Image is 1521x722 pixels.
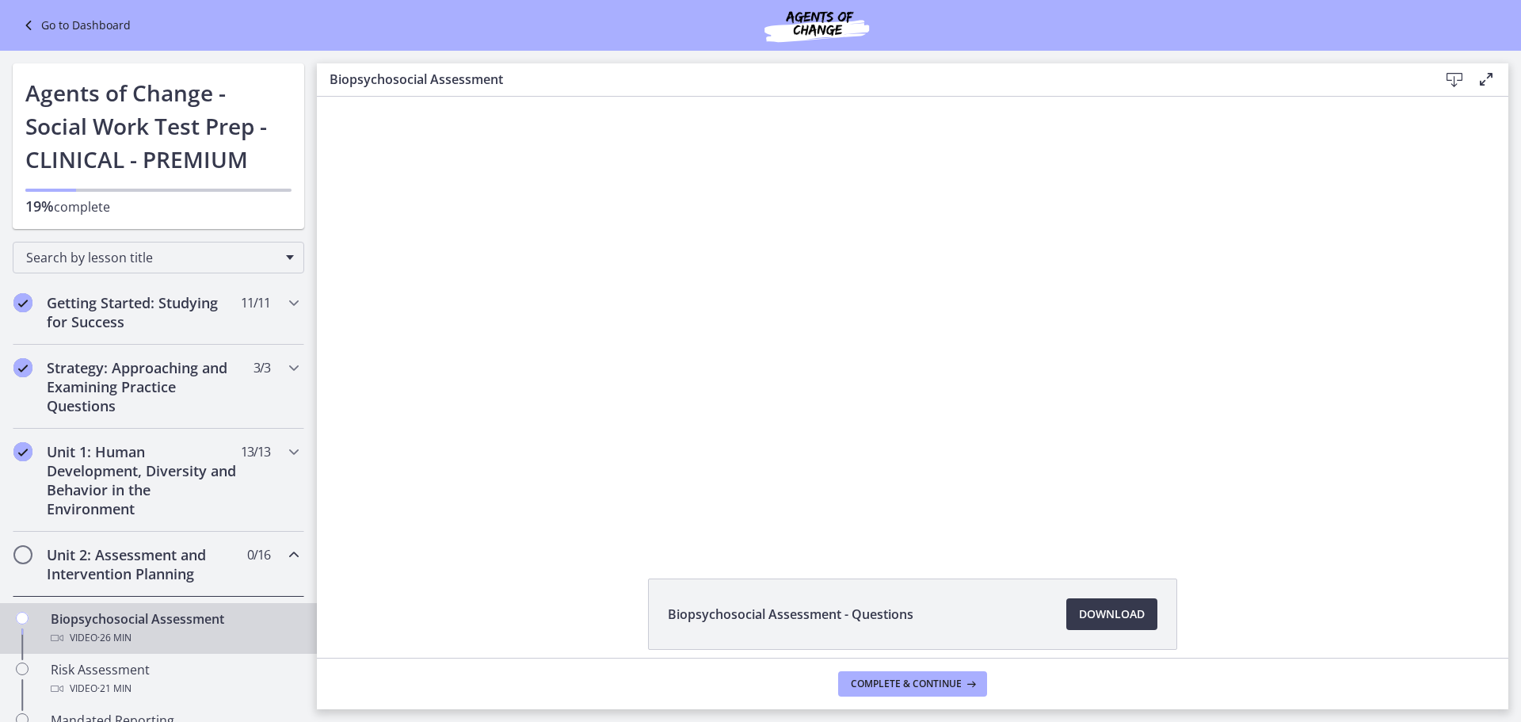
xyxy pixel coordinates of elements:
button: Complete & continue [838,671,987,697]
p: complete [25,197,292,216]
div: Search by lesson title [13,242,304,273]
i: Completed [13,293,32,312]
span: Biopsychosocial Assessment - Questions [668,605,913,624]
div: Video [51,628,298,648]
img: Agents of Change [722,6,912,44]
div: Risk Assessment [51,660,298,698]
div: Biopsychosocial Assessment [51,609,298,648]
span: Download [1079,605,1145,624]
h2: Unit 1: Human Development, Diversity and Behavior in the Environment [47,442,240,518]
iframe: Video Lesson [317,97,1508,542]
a: Go to Dashboard [19,16,131,35]
span: Complete & continue [851,678,962,690]
h2: Strategy: Approaching and Examining Practice Questions [47,358,240,415]
i: Completed [13,442,32,461]
h3: Biopsychosocial Assessment [330,70,1413,89]
h1: Agents of Change - Social Work Test Prep - CLINICAL - PREMIUM [25,76,292,176]
span: · 26 min [97,628,132,648]
div: Video [51,679,298,698]
h2: Getting Started: Studying for Success [47,293,240,331]
span: 11 / 11 [241,293,270,312]
span: 3 / 3 [253,358,270,377]
a: Download [1066,598,1157,630]
span: · 21 min [97,679,132,698]
i: Completed [13,358,32,377]
span: 13 / 13 [241,442,270,461]
span: Search by lesson title [26,249,278,266]
h2: Unit 2: Assessment and Intervention Planning [47,545,240,583]
span: 0 / 16 [247,545,270,564]
span: 19% [25,197,54,216]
